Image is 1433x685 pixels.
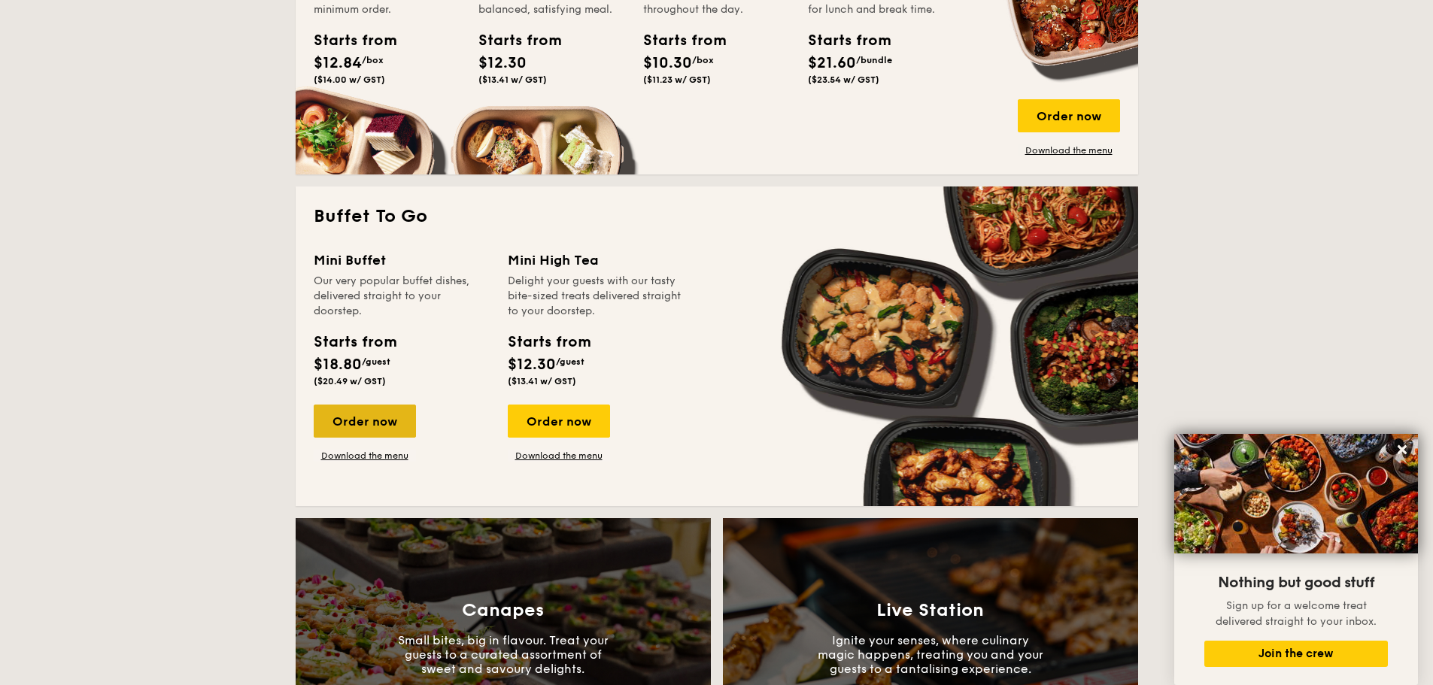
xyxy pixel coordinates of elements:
[314,331,396,353] div: Starts from
[1390,438,1414,462] button: Close
[314,205,1120,229] h2: Buffet To Go
[508,331,590,353] div: Starts from
[508,250,684,271] div: Mini High Tea
[362,356,390,367] span: /guest
[508,405,610,438] div: Order now
[1018,144,1120,156] a: Download the menu
[556,356,584,367] span: /guest
[818,633,1043,676] p: Ignite your senses, where culinary magic happens, treating you and your guests to a tantalising e...
[314,376,386,386] span: ($20.49 w/ GST)
[1218,574,1374,592] span: Nothing but good stuff
[692,55,714,65] span: /box
[1216,599,1377,628] span: Sign up for a welcome treat delivered straight to your inbox.
[856,55,892,65] span: /bundle
[808,29,876,52] div: Starts from
[808,54,856,72] span: $21.60
[508,450,610,462] a: Download the menu
[508,356,556,374] span: $12.30
[478,29,546,52] div: Starts from
[314,29,381,52] div: Starts from
[643,29,711,52] div: Starts from
[1204,641,1388,667] button: Join the crew
[390,633,616,676] p: Small bites, big in flavour. Treat your guests to a curated assortment of sweet and savoury delig...
[478,54,527,72] span: $12.30
[314,274,490,319] div: Our very popular buffet dishes, delivered straight to your doorstep.
[876,600,984,621] h3: Live Station
[508,376,576,386] span: ($13.41 w/ GST)
[643,74,711,85] span: ($11.23 w/ GST)
[508,274,684,319] div: Delight your guests with our tasty bite-sized treats delivered straight to your doorstep.
[314,405,416,438] div: Order now
[314,450,416,462] a: Download the menu
[1174,434,1418,553] img: DSC07876-Edit02-Large.jpeg
[314,250,490,271] div: Mini Buffet
[478,74,547,85] span: ($13.41 w/ GST)
[314,74,385,85] span: ($14.00 w/ GST)
[462,600,544,621] h3: Canapes
[643,54,692,72] span: $10.30
[1018,99,1120,132] div: Order now
[314,356,362,374] span: $18.80
[314,54,362,72] span: $12.84
[808,74,879,85] span: ($23.54 w/ GST)
[362,55,384,65] span: /box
